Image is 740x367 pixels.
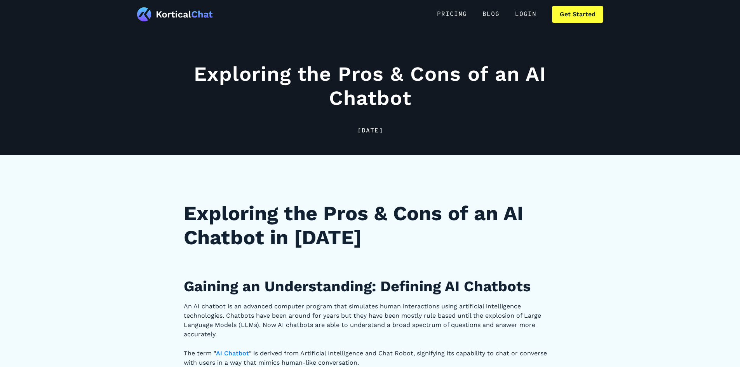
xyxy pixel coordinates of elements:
a: Blog [475,6,507,23]
h1: Exploring the Pros & Cons of an AI Chatbot [184,62,557,111]
a: AI Chatbot [216,349,249,358]
a: Get Started [552,6,603,23]
a: Pricing [429,6,475,23]
h1: Exploring the Pros & Cons of an AI Chatbot in [DATE] [184,202,557,250]
h2: Gaining an Understanding: Defining AI Chatbots [184,277,557,296]
a: Login [507,6,544,23]
p: An AI chatbot is an advanced computer program that simulates human interactions using artificial ... [184,302,557,339]
div: [DATE] [184,126,557,136]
